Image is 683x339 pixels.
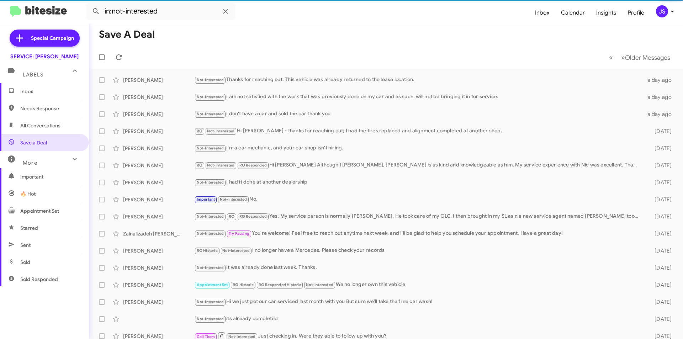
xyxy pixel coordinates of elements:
[123,179,194,186] div: [PERSON_NAME]
[643,179,677,186] div: [DATE]
[123,162,194,169] div: [PERSON_NAME]
[229,231,249,236] span: Try Pausing
[643,162,677,169] div: [DATE]
[643,281,677,288] div: [DATE]
[197,334,215,339] span: Call Them
[20,190,36,197] span: 🔥 Hot
[20,88,81,95] span: Inbox
[643,196,677,203] div: [DATE]
[650,5,675,17] button: JS
[656,5,668,17] div: JS
[123,247,194,254] div: [PERSON_NAME]
[233,282,254,287] span: RO Historic
[643,298,677,306] div: [DATE]
[529,2,555,23] a: Inbox
[197,214,224,219] span: Not-Interested
[194,178,643,186] div: I had it done at another dealership
[123,230,194,237] div: Zainalizadeh [PERSON_NAME]
[194,93,643,101] div: I am not satisfied with the work that was previously done on my car and as such, will not be brin...
[609,53,613,62] span: «
[605,50,617,65] button: Previous
[306,282,333,287] span: Not-Interested
[643,76,677,84] div: a day ago
[239,163,267,168] span: RO Responded
[20,224,38,232] span: Starred
[197,282,228,287] span: Appointment Set
[197,300,224,304] span: Not-Interested
[10,53,79,60] div: SERVICE: [PERSON_NAME]
[259,282,301,287] span: RO Responded Historic
[194,247,643,255] div: I no longer have a Mercedes. Please check your records
[197,146,224,150] span: Not-Interested
[197,317,224,321] span: Not-Interested
[197,163,202,168] span: RO
[123,264,194,271] div: [PERSON_NAME]
[23,71,43,78] span: Labels
[86,3,235,20] input: Search
[31,35,74,42] span: Special Campaign
[228,334,256,339] span: Not-Interested
[194,281,643,289] div: We no longer own this vehicle
[20,139,47,146] span: Save a Deal
[625,54,670,62] span: Older Messages
[643,128,677,135] div: [DATE]
[194,127,643,135] div: Hi [PERSON_NAME] - thanks for reaching out; I had the tires replaced and alignment completed at a...
[194,76,643,84] div: Thanks for reaching out. This vehicle was already returned to the lease location.
[123,111,194,118] div: [PERSON_NAME]
[20,242,31,249] span: Sent
[123,94,194,101] div: [PERSON_NAME]
[621,53,625,62] span: »
[194,315,643,323] div: its already completed
[20,276,58,283] span: Sold Responded
[123,76,194,84] div: [PERSON_NAME]
[23,160,37,166] span: More
[197,231,224,236] span: Not-Interested
[555,2,591,23] a: Calendar
[194,195,643,203] div: No.
[194,144,643,152] div: I'm a car mechanic, and your car shop isn't hiring.
[194,264,643,272] div: It was already done last week. Thanks.
[643,213,677,220] div: [DATE]
[197,112,224,116] span: Not-Interested
[123,145,194,152] div: [PERSON_NAME]
[123,213,194,220] div: [PERSON_NAME]
[197,248,218,253] span: RO Historic
[220,197,247,202] span: Not-Interested
[643,247,677,254] div: [DATE]
[197,95,224,99] span: Not-Interested
[643,230,677,237] div: [DATE]
[20,173,81,180] span: Important
[197,78,224,82] span: Not-Interested
[643,94,677,101] div: a day ago
[197,265,224,270] span: Not-Interested
[194,298,643,306] div: Hi we just got our car serviced last month with you But sure we'll take the free car wash!
[20,259,30,266] span: Sold
[194,212,643,221] div: Yes. My service person is normally [PERSON_NAME]. He took care of my GLC. I then brought in my SL...
[197,197,215,202] span: Important
[99,29,155,40] h1: Save a Deal
[643,145,677,152] div: [DATE]
[207,129,234,133] span: Not-Interested
[643,316,677,323] div: [DATE]
[617,50,674,65] button: Next
[194,161,643,169] div: Hi [PERSON_NAME] Although I [PERSON_NAME], [PERSON_NAME] is as kind and knowledgeable as him. My ...
[207,163,234,168] span: Not-Interested
[197,180,224,185] span: Not-Interested
[622,2,650,23] a: Profile
[194,110,643,118] div: I don't have a car and sold the car thank you
[605,50,674,65] nav: Page navigation example
[239,214,267,219] span: RO Responded
[20,122,60,129] span: All Conversations
[123,196,194,203] div: [PERSON_NAME]
[643,111,677,118] div: a day ago
[591,2,622,23] a: Insights
[123,298,194,306] div: [PERSON_NAME]
[222,248,250,253] span: Not-Interested
[123,281,194,288] div: [PERSON_NAME]
[123,128,194,135] div: [PERSON_NAME]
[194,229,643,238] div: You're welcome! Feel free to reach out anytime next week, and I'll be glad to help you schedule y...
[20,207,59,214] span: Appointment Set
